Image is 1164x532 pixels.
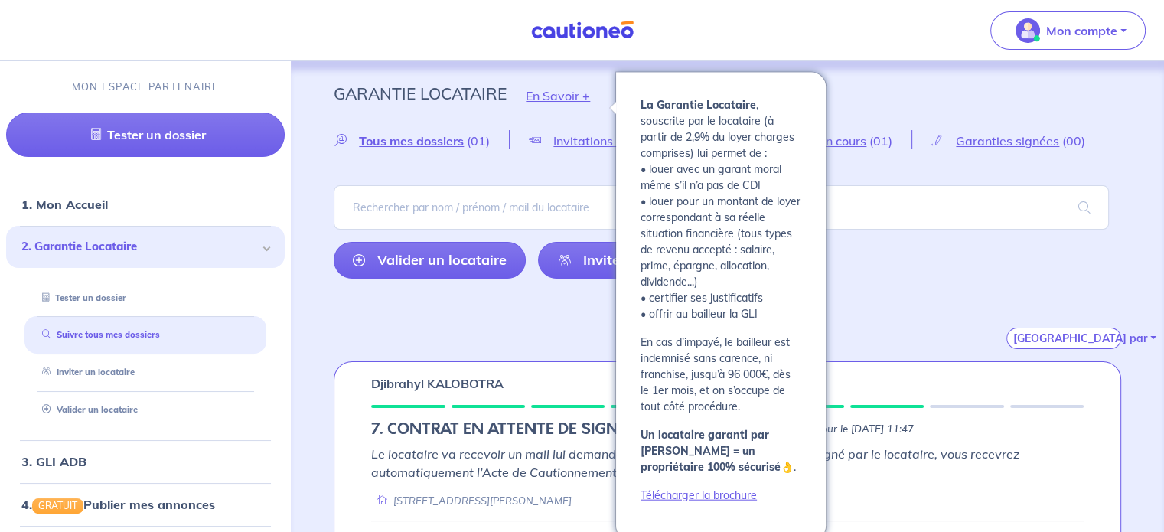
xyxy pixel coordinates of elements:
[990,11,1146,50] button: illu_account_valid_menu.svgMon compte
[553,133,670,149] span: Invitations envoyées
[1062,133,1085,149] span: (00)
[912,133,1104,148] a: Garanties signées(00)
[359,133,464,149] span: Tous mes dossiers
[6,226,285,268] div: 2. Garantie Locataire
[334,133,509,148] a: Tous mes dossiers(01)
[334,242,526,279] a: Valider un locataire
[72,80,220,94] p: MON ESPACE PARTENAIRE
[510,133,716,148] a: Invitations envoyées(00)
[371,420,776,439] h5: 7. CONTRAT EN ATTENTE DE SIGNATURE DU LOCATAIRE
[6,489,285,520] div: 4.GRATUITPublier mes annonces
[24,322,266,348] div: Suivre tous mes dossiers
[36,329,160,340] a: Suivre tous mes dossiers
[507,73,609,118] button: En Savoir +
[869,133,892,149] span: (01)
[21,454,86,469] a: 3. GLI ADB
[641,488,757,502] a: Télécharger la brochure
[1046,21,1117,40] p: Mon compte
[782,422,914,437] p: - mis à jour le [DATE] 11:47
[36,404,138,415] a: Valider un locataire
[641,335,801,415] p: En cas d’impayé, le bailleur est indemnisé sans carence, ni franchise, jusqu’à 96 000€, dès le 1e...
[21,497,215,512] a: 4.GRATUITPublier mes annonces
[6,189,285,220] div: 1. Mon Accueil
[36,367,135,377] a: Inviter un locataire
[334,80,507,107] p: Garantie Locataire
[24,360,266,385] div: Inviter un locataire
[467,133,490,149] span: (01)
[6,446,285,477] div: 3. GLI ADB
[641,428,781,474] strong: Un locataire garanti par [PERSON_NAME] = un propriétaire 100% sécurisé
[1016,18,1040,43] img: illu_account_valid_menu.svg
[334,185,1109,230] input: Rechercher par nom / prénom / mail du locataire
[525,21,640,40] img: Cautioneo
[641,98,756,112] strong: La Garantie Locataire
[371,446,1019,480] em: Le locataire va recevoir un mail lui demandant de signer son contrat. Une fois signé par le locat...
[1006,328,1121,349] button: [GEOGRAPHIC_DATA] par
[6,113,285,157] a: Tester un dossier
[371,374,504,393] p: Djibrahyl KALOBOTRA
[1060,186,1109,229] span: search
[538,242,727,279] a: Inviter un locataire
[36,292,126,303] a: Tester un dossier
[24,397,266,423] div: Valider un locataire
[371,494,572,508] div: [STREET_ADDRESS][PERSON_NAME]
[641,97,801,322] p: , souscrite par le locataire (à partir de 2,9% du loyer charges comprises) lui permet de : • loue...
[21,197,108,212] a: 1. Mon Accueil
[956,133,1059,149] span: Garanties signées
[24,286,266,311] div: Tester un dossier
[371,420,1084,439] div: state: RENTER-PAYMENT-METHOD-IN-PROGRESS, Context: ,IS-GL-CAUTION
[21,238,258,256] span: 2. Garantie Locataire
[641,427,801,475] p: 👌.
